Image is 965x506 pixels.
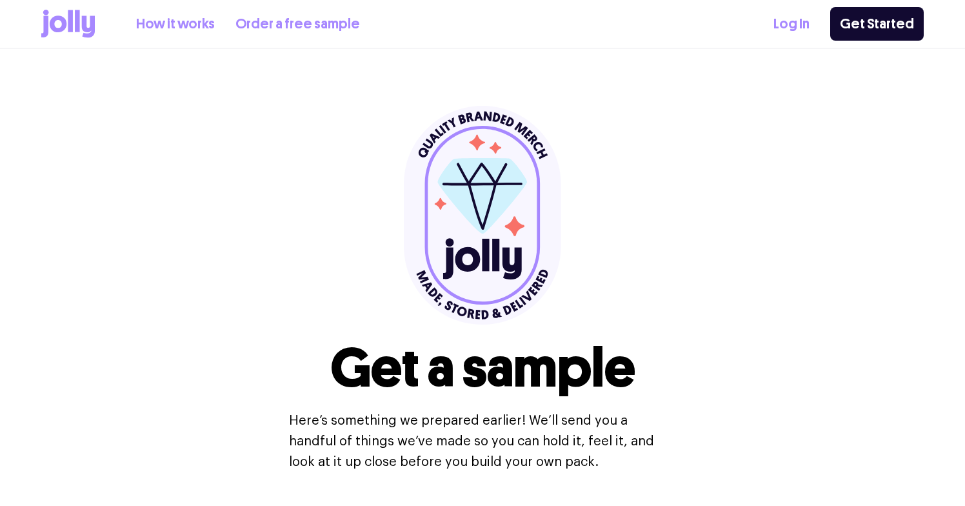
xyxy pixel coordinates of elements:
[330,341,635,395] h1: Get a sample
[136,14,215,35] a: How it works
[289,410,676,472] p: Here’s something we prepared earlier! We’ll send you a handful of things we’ve made so you can ho...
[773,14,810,35] a: Log In
[235,14,360,35] a: Order a free sample
[830,7,924,41] a: Get Started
